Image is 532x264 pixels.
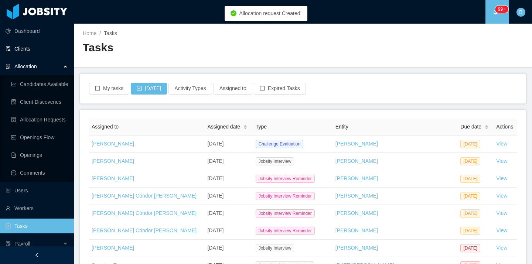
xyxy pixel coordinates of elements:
[92,175,134,181] a: [PERSON_NAME]
[495,6,508,13] sup: 245
[6,24,68,38] a: icon: pie-chartDashboard
[256,209,315,217] span: Jobsity Interview Reminder
[207,123,240,131] span: Assigned date
[254,83,306,95] button: icon: borderExpired Tasks
[519,8,522,17] span: B
[256,192,315,200] span: Jobsity Interview Reminder
[204,188,252,205] td: [DATE]
[460,192,480,200] span: [DATE]
[496,141,507,147] a: View
[92,158,134,164] a: [PERSON_NAME]
[496,193,507,199] a: View
[496,227,507,233] a: View
[6,219,68,233] a: icon: profileTasks
[83,30,96,36] a: Home
[335,141,378,147] a: [PERSON_NAME]
[335,124,348,130] span: Entity
[485,124,489,126] i: icon: caret-up
[204,153,252,170] td: [DATE]
[460,157,480,165] span: [DATE]
[335,245,378,251] a: [PERSON_NAME]
[256,124,267,130] span: Type
[243,124,248,126] i: icon: caret-up
[256,157,294,165] span: Jobsity Interview
[92,141,134,147] a: [PERSON_NAME]
[11,112,68,127] a: icon: file-doneAllocation Requests
[204,170,252,188] td: [DATE]
[14,64,37,69] span: Allocation
[485,127,489,129] i: icon: caret-down
[460,175,480,183] span: [DATE]
[496,210,507,216] a: View
[231,10,236,16] i: icon: check-circle
[256,244,294,252] span: Jobsity Interview
[204,240,252,257] td: [DATE]
[92,227,197,233] a: [PERSON_NAME] Cóndor [PERSON_NAME]
[496,245,507,251] a: View
[460,140,480,148] span: [DATE]
[460,244,480,252] span: [DATE]
[204,205,252,222] td: [DATE]
[214,83,252,95] button: Assigned to
[83,40,303,55] h2: Tasks
[335,158,378,164] a: [PERSON_NAME]
[335,227,378,233] a: [PERSON_NAME]
[335,193,378,199] a: [PERSON_NAME]
[89,83,129,95] button: icon: borderMy tasks
[104,30,117,36] span: Tasks
[6,64,11,69] i: icon: solution
[243,124,248,129] div: Sort
[496,175,507,181] a: View
[335,175,378,181] a: [PERSON_NAME]
[11,148,68,162] a: icon: file-textOpenings
[92,210,197,216] a: [PERSON_NAME] Cóndor [PERSON_NAME]
[11,165,68,180] a: icon: messageComments
[460,123,481,131] span: Due date
[92,193,197,199] a: [PERSON_NAME] Cóndor [PERSON_NAME]
[335,210,378,216] a: [PERSON_NAME]
[99,30,101,36] span: /
[496,158,507,164] a: View
[204,136,252,153] td: [DATE]
[11,77,68,92] a: icon: line-chartCandidates Available
[11,95,68,109] a: icon: file-searchClient Discoveries
[11,130,68,145] a: icon: idcardOpenings Flow
[14,241,30,247] span: Payroll
[243,127,248,129] i: icon: caret-down
[256,140,303,148] span: Challenge Evaluation
[256,175,315,183] span: Jobsity Interview Reminder
[256,227,315,235] span: Jobsity Interview Reminder
[92,124,119,130] span: Assigned to
[460,209,480,217] span: [DATE]
[92,245,134,251] a: [PERSON_NAME]
[6,201,68,216] a: icon: userWorkers
[204,222,252,240] td: [DATE]
[6,241,11,246] i: icon: file-protect
[493,9,498,14] i: icon: bell
[239,10,302,16] span: Allocation request Created!
[6,41,68,56] a: icon: auditClients
[460,227,480,235] span: [DATE]
[131,83,167,95] button: icon: check-square[DATE]
[168,83,212,95] button: Activity Types
[6,183,68,198] a: icon: robotUsers
[496,124,513,130] span: Actions
[484,124,489,129] div: Sort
